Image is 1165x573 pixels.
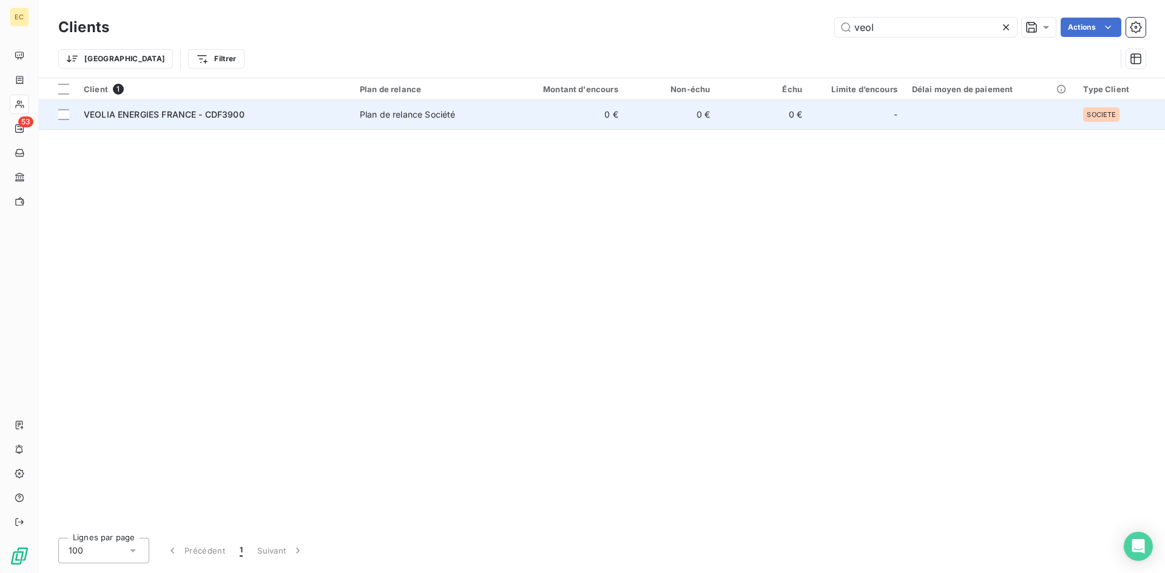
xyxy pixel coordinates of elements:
button: Actions [1061,18,1121,37]
span: SOCIETE [1087,111,1116,118]
span: 100 [69,545,83,557]
button: 1 [232,538,250,563]
div: Non-échu [633,84,711,94]
td: 0 € [717,100,809,129]
span: VEOLIA ENERGIES FRANCE - CDF3900 [84,109,245,119]
div: EC [10,7,29,27]
button: Précédent [159,538,232,563]
div: Délai moyen de paiement [912,84,1069,94]
div: Open Intercom Messenger [1124,532,1153,561]
td: 0 € [626,100,718,129]
span: 1 [113,84,124,95]
div: Type Client [1083,84,1158,94]
input: Rechercher [835,18,1017,37]
button: [GEOGRAPHIC_DATA] [58,49,173,69]
span: Client [84,84,108,94]
div: Échu [724,84,802,94]
span: - [894,109,897,121]
div: Montant d'encours [509,84,618,94]
button: Filtrer [188,49,244,69]
button: Suivant [250,538,311,563]
img: Logo LeanPay [10,546,29,566]
div: Limite d’encours [817,84,897,94]
span: 1 [240,545,243,557]
span: 53 [18,116,33,127]
td: 0 € [502,100,625,129]
div: Plan de relance Société [360,109,455,121]
h3: Clients [58,16,109,38]
div: Plan de relance [360,84,495,94]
